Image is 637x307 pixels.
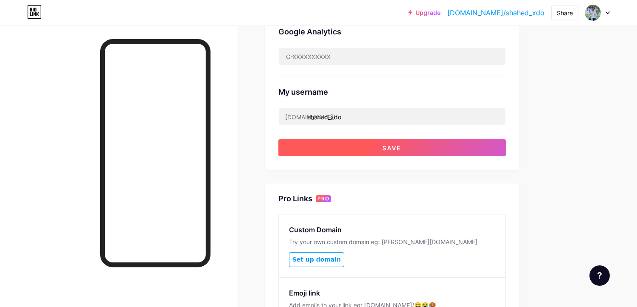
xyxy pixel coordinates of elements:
span: Save [383,144,402,152]
div: Emoji link [289,288,495,298]
div: Try your own custom domain eg: [PERSON_NAME][DOMAIN_NAME] [289,238,495,245]
div: Custom Domain [289,225,495,235]
span: PRO [317,195,329,202]
button: Set up domain [289,252,344,267]
a: Upgrade [408,9,441,16]
div: Pro Links [278,194,312,204]
div: My username [278,86,506,98]
div: Google Analytics [278,26,506,37]
div: Share [557,8,573,17]
button: Save [278,139,506,156]
input: username [279,108,505,125]
input: G-XXXXXXXXXX [279,48,505,65]
img: Shaheduzzaman Shahed [585,5,601,21]
a: [DOMAIN_NAME]/shahed_xdo [447,8,544,18]
span: Set up domain [292,256,341,263]
div: [DOMAIN_NAME]/ [285,113,335,121]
